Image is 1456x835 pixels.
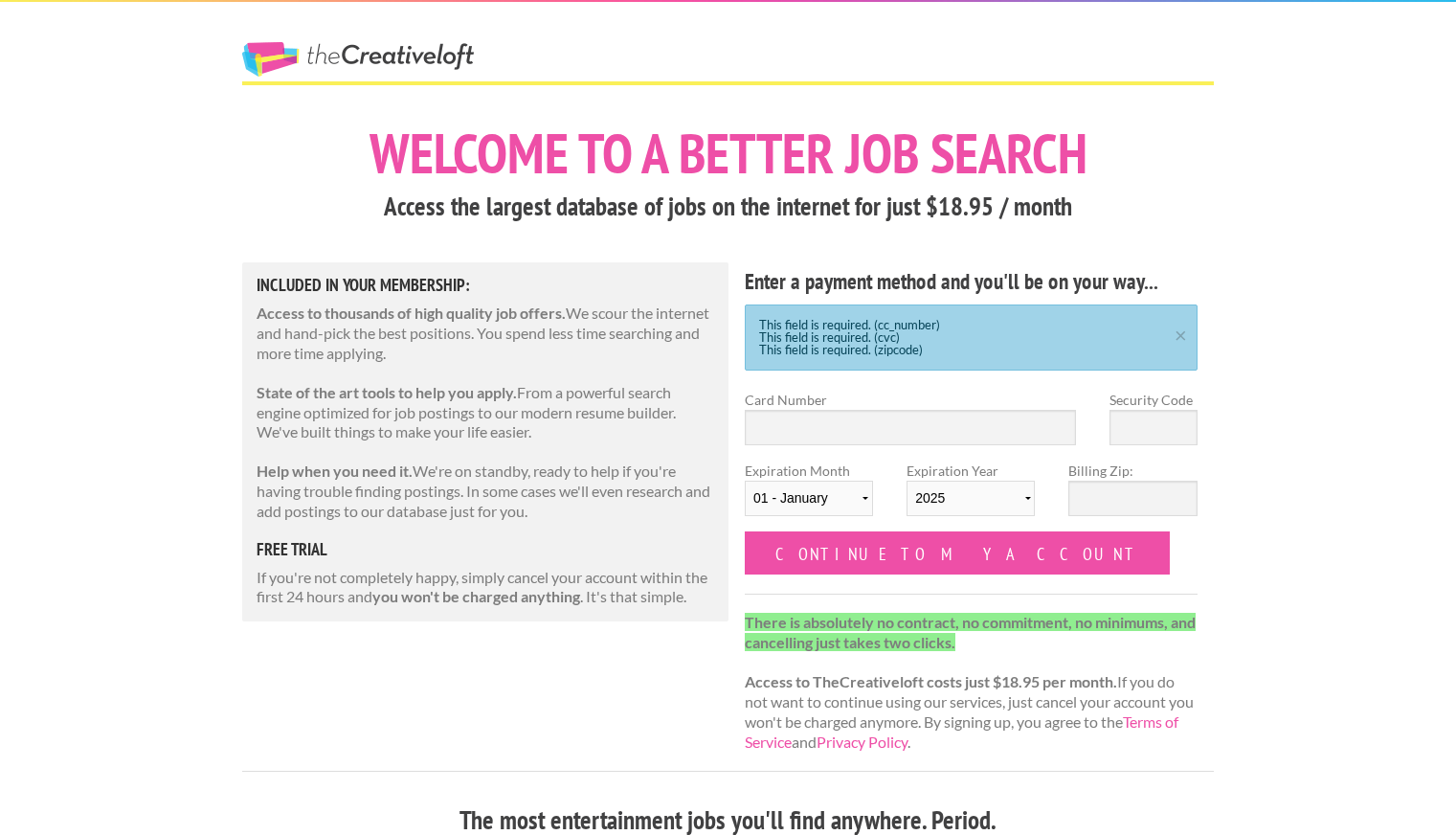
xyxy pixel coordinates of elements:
label: Card Number [745,390,1076,410]
label: Billing Zip: [1068,461,1197,481]
p: We scour the internet and hand-pick the best positions. You spend less time searching and more ti... [257,304,714,363]
label: Expiration Month [745,461,873,531]
p: If you're not completely happy, simply cancel your account within the first 24 hours and . It's t... [257,568,714,608]
strong: Access to TheCreativeloft costs just $18.95 per month. [745,672,1117,690]
a: × [1169,327,1193,339]
a: The Creative Loft [242,42,474,77]
h1: Welcome to a better job search [242,125,1214,181]
h4: Enter a payment method and you'll be on your way... [745,266,1198,297]
p: From a powerful search engine optimized for job postings to our modern resume builder. We've buil... [257,383,714,442]
select: Expiration Year [907,481,1035,516]
div: This field is required. (cc_number) This field is required. (cvc) This field is required. (zipcode) [745,305,1198,371]
input: Continue to my account [745,531,1170,575]
h5: free trial [257,541,714,558]
strong: Help when you need it. [257,462,413,480]
select: Expiration Month [745,481,873,516]
strong: you won't be charged anything [372,587,580,605]
label: Expiration Year [907,461,1035,531]
strong: There is absolutely no contract, no commitment, no minimums, and cancelling just takes two clicks. [745,613,1196,651]
label: Security Code [1109,390,1198,410]
strong: Access to thousands of high quality job offers. [257,304,566,322]
p: We're on standby, ready to help if you're having trouble finding postings. In some cases we'll ev... [257,462,714,521]
a: Terms of Service [745,712,1178,751]
strong: State of the art tools to help you apply. [257,383,517,401]
p: If you do not want to continue using our services, just cancel your account you won't be charged ... [745,613,1198,753]
h3: Access the largest database of jobs on the internet for just $18.95 / month [242,189,1214,225]
a: Privacy Policy [817,733,907,751]
h5: Included in Your Membership: [257,277,714,294]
